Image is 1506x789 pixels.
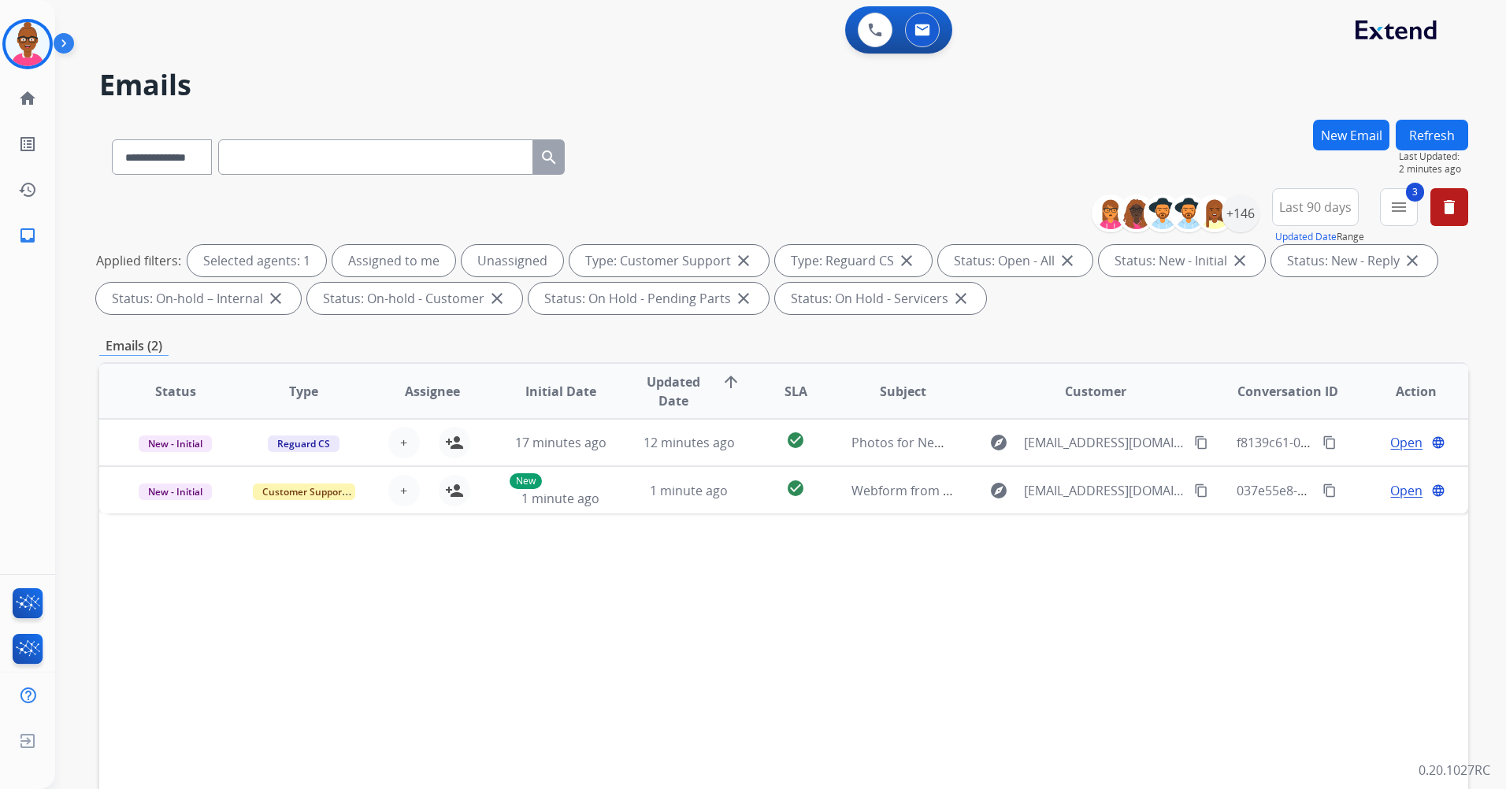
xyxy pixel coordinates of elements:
span: Status [155,382,196,401]
span: 1 minute ago [650,482,728,499]
p: New [510,473,542,489]
mat-icon: arrow_upward [721,372,740,391]
mat-icon: language [1431,483,1445,498]
span: 3 [1406,183,1424,202]
mat-icon: content_copy [1322,483,1337,498]
mat-icon: close [1230,251,1249,270]
mat-icon: search [540,148,558,167]
span: 1 minute ago [521,490,599,507]
p: Emails (2) [99,336,169,356]
mat-icon: close [266,289,285,308]
span: Subject [880,382,926,401]
button: Last 90 days [1272,188,1359,226]
button: Refresh [1396,120,1468,150]
span: Type [289,382,318,401]
span: [EMAIL_ADDRESS][DOMAIN_NAME] [1024,433,1185,452]
span: Webform from [EMAIL_ADDRESS][DOMAIN_NAME] on [DATE] [851,482,1208,499]
button: + [388,427,420,458]
h2: Emails [99,69,1468,101]
img: avatar [6,22,50,66]
span: Updated Date [638,372,709,410]
mat-icon: close [734,289,753,308]
mat-icon: close [734,251,753,270]
mat-icon: delete [1440,198,1459,217]
div: Type: Customer Support [569,245,769,276]
div: Selected agents: 1 [187,245,326,276]
span: 037e55e8-67fd-41f7-bbe1-98ddab3ff875 [1237,482,1472,499]
span: 12 minutes ago [644,434,735,451]
span: Open [1390,433,1423,452]
mat-icon: language [1431,435,1445,450]
div: Status: On Hold - Pending Parts [529,283,769,314]
span: New - Initial [139,435,212,452]
span: + [400,433,407,452]
mat-icon: close [488,289,506,308]
mat-icon: home [18,89,37,108]
span: Open [1390,481,1423,500]
span: + [400,481,407,500]
span: Reguard CS [268,435,339,452]
div: Status: On Hold - Servicers [775,283,986,314]
mat-icon: explore [989,481,1008,500]
button: New Email [1313,120,1389,150]
span: [EMAIL_ADDRESS][DOMAIN_NAME] [1024,481,1185,500]
div: +146 [1222,194,1259,232]
mat-icon: check_circle [786,479,805,498]
span: Assignee [405,382,460,401]
div: Status: New - Reply [1271,245,1437,276]
span: Photos for New Claim on [DATE] [851,434,1041,451]
span: 2 minutes ago [1399,163,1468,176]
mat-icon: close [951,289,970,308]
span: 17 minutes ago [515,434,606,451]
mat-icon: person_add [445,433,464,452]
span: Range [1275,230,1364,243]
div: Status: On-hold – Internal [96,283,301,314]
span: Conversation ID [1237,382,1338,401]
p: 0.20.1027RC [1419,761,1490,780]
div: Type: Reguard CS [775,245,932,276]
mat-icon: content_copy [1322,435,1337,450]
mat-icon: close [1058,251,1077,270]
div: Status: Open - All [938,245,1092,276]
mat-icon: content_copy [1194,483,1208,498]
mat-icon: check_circle [786,431,805,450]
th: Action [1340,364,1468,419]
mat-icon: content_copy [1194,435,1208,450]
mat-icon: list_alt [18,135,37,154]
span: Customer Support [253,483,355,500]
button: 3 [1380,188,1418,226]
div: Unassigned [462,245,563,276]
p: Applied filters: [96,251,181,270]
button: Updated Date [1275,231,1337,243]
mat-icon: explore [989,433,1008,452]
div: Status: On-hold - Customer [307,283,522,314]
span: f8139c61-0684-4dc8-b59a-dbd935aca2d7 [1237,434,1478,451]
mat-icon: history [18,180,37,199]
span: Customer [1065,382,1126,401]
mat-icon: menu [1389,198,1408,217]
mat-icon: inbox [18,226,37,245]
span: New - Initial [139,483,212,500]
mat-icon: person_add [445,481,464,500]
button: + [388,475,420,506]
mat-icon: close [1403,251,1422,270]
span: Last 90 days [1279,204,1352,210]
div: Status: New - Initial [1099,245,1265,276]
mat-icon: close [897,251,916,270]
span: Last Updated: [1399,150,1468,163]
div: Assigned to me [332,245,455,276]
span: SLA [785,382,807,401]
span: Initial Date [525,382,596,401]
